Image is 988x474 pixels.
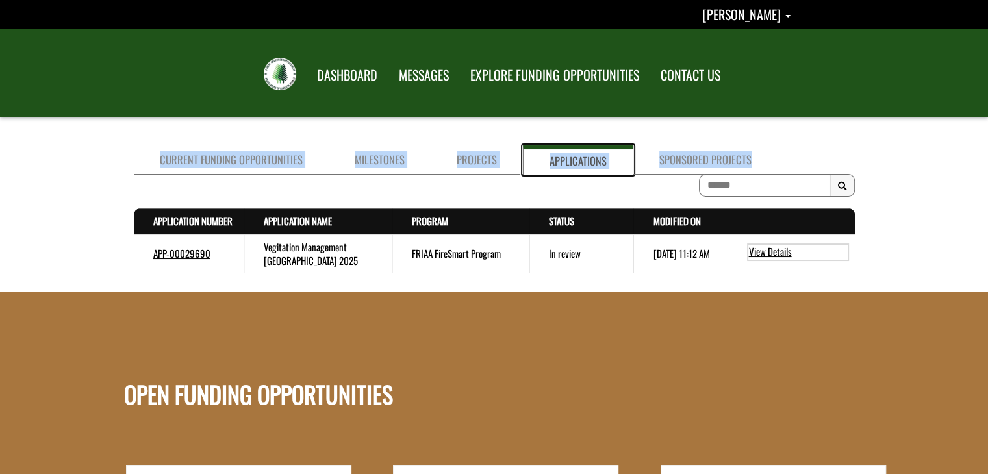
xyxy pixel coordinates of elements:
input: To search on partial text, use the asterisk (*) wildcard character. [699,174,830,197]
time: [DATE] 11:12 AM [653,246,709,260]
a: Sponsored Projects [633,145,778,175]
td: 9/29/2025 11:12 AM [633,234,726,273]
a: Modified On [653,214,700,228]
td: FRIAA FireSmart Program [392,234,529,273]
a: Status [549,214,574,228]
a: CONTACT US [651,59,730,92]
a: APP-00029690 [153,246,210,260]
a: Patrick Neumann [702,5,791,24]
nav: Main Navigation [305,55,730,92]
a: View details [747,243,849,260]
a: Applications [523,145,633,175]
a: Application Number [153,214,233,228]
a: Application Name [264,214,332,228]
a: Current Funding Opportunities [134,145,329,175]
img: FRIAA Submissions Portal [264,58,296,90]
a: EXPLORE FUNDING OPPORTUNITIES [461,59,649,92]
td: Vegitation Management Castle Valley 2025 [244,234,393,273]
button: Search Results [830,174,855,197]
span: [PERSON_NAME] [702,5,781,24]
th: Actions [726,209,854,234]
a: MESSAGES [389,59,459,92]
h1: OPEN FUNDING OPPORTUNITIES [124,305,393,406]
td: In review [529,234,633,273]
td: action menu [726,234,854,273]
a: DASHBOARD [307,59,387,92]
a: Projects [431,145,523,175]
a: Milestones [329,145,431,175]
td: APP-00029690 [134,234,244,273]
a: Program [412,214,448,228]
